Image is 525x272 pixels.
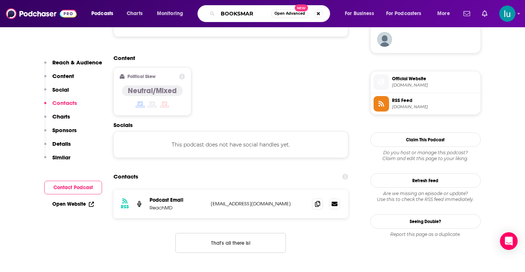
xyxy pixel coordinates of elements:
span: For Business [345,8,374,19]
button: open menu [381,8,432,20]
span: Open Advanced [274,12,305,15]
a: Charts [122,8,147,20]
button: open menu [340,8,383,20]
p: Contacts [52,99,77,106]
p: ReachMD [150,205,205,211]
button: Contacts [44,99,77,113]
button: Social [44,86,69,100]
h2: Content [113,54,343,61]
div: Search podcasts, credits, & more... [204,5,337,22]
h3: RSS [121,204,129,210]
span: Logged in as lusodano [499,6,515,22]
button: Contact Podcast [44,181,102,194]
span: reachmd.com [392,104,477,110]
button: Reach & Audience [44,59,102,73]
span: Podcasts [91,8,113,19]
span: Monitoring [157,8,183,19]
button: Charts [44,113,70,127]
button: Sponsors [44,127,77,140]
h2: Political Skew [127,74,155,79]
button: open menu [152,8,193,20]
p: Charts [52,113,70,120]
p: [EMAIL_ADDRESS][DOMAIN_NAME] [211,201,307,207]
p: Content [52,73,74,80]
button: Nothing here. [175,233,286,253]
a: Open Website [52,201,94,207]
p: Reach & Audience [52,59,102,66]
div: Are we missing an episode or update? Use this to check the RSS feed immediately. [370,191,481,202]
a: Show notifications dropdown [479,7,490,20]
button: Show profile menu [499,6,515,22]
p: Similar [52,154,70,161]
p: Details [52,140,71,147]
a: Show notifications dropdown [461,7,473,20]
span: Charts [127,8,143,19]
a: Seeing Double? [370,214,481,229]
button: Details [44,140,71,154]
span: More [437,8,450,19]
button: Refresh Feed [370,173,481,188]
p: Social [52,86,69,93]
span: New [295,4,308,11]
button: open menu [432,8,459,20]
button: Claim This Podcast [370,133,481,147]
button: open menu [86,8,123,20]
p: Sponsors [52,127,77,134]
h4: Neutral/Mixed [128,86,177,95]
div: This podcast does not have social handles yet. [113,131,349,158]
p: Podcast Email [150,197,205,203]
div: Open Intercom Messenger [500,232,518,250]
div: Report this page as a duplicate. [370,232,481,237]
h2: Contacts [113,170,138,184]
button: Open AdvancedNew [271,9,308,18]
span: reachmd.com [392,82,477,88]
a: RSS Feed[DOMAIN_NAME] [374,96,477,112]
img: oncdoc7 [377,32,392,47]
h2: Socials [113,121,349,128]
span: RSS Feed [392,97,477,104]
a: Official Website[DOMAIN_NAME] [374,74,477,90]
span: For Podcasters [386,8,421,19]
img: User Profile [499,6,515,22]
div: Claim and edit this page to your liking. [370,150,481,162]
span: Official Website [392,75,477,82]
input: Search podcasts, credits, & more... [218,8,271,20]
span: Do you host or manage this podcast? [370,150,481,156]
button: Similar [44,154,70,167]
img: Podchaser - Follow, Share and Rate Podcasts [6,7,77,21]
button: Content [44,73,74,86]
